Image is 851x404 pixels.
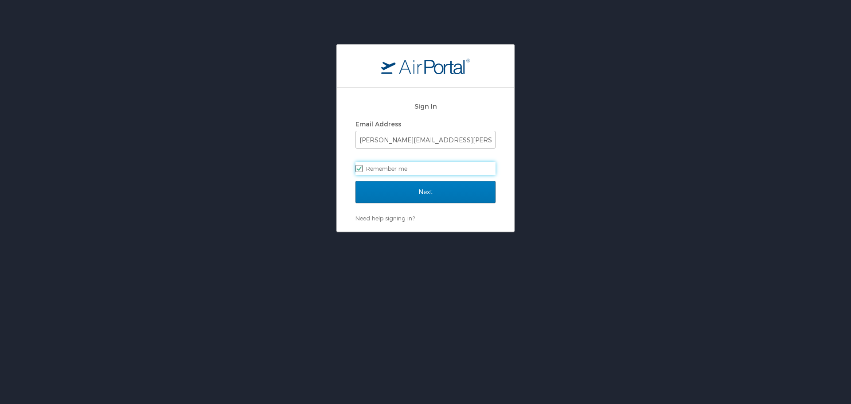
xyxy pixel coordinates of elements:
img: logo [381,58,470,74]
label: Remember me [355,162,496,175]
input: Next [355,181,496,203]
a: Need help signing in? [355,215,415,222]
label: Email Address [355,120,401,128]
h2: Sign In [355,101,496,111]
